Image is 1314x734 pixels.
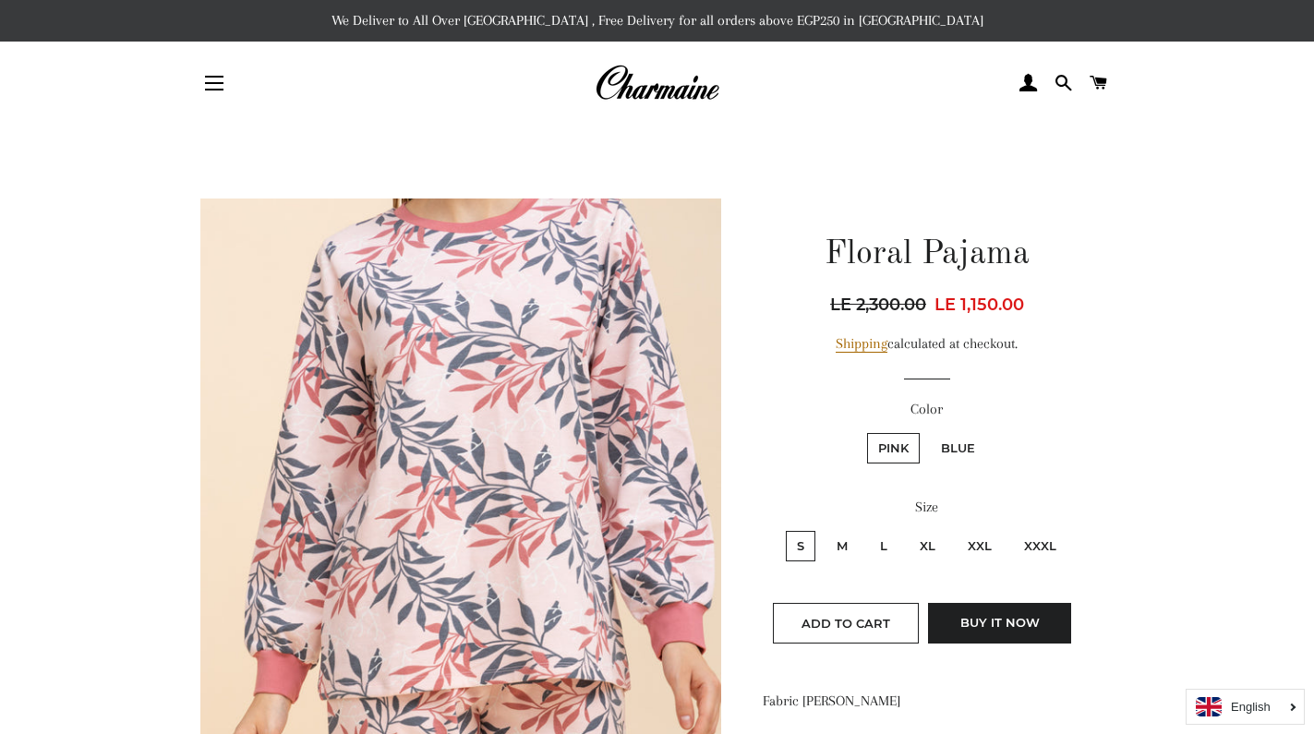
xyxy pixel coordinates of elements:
p: Fabric [PERSON_NAME] [763,690,1091,713]
button: Add to Cart [773,603,919,644]
img: Charmaine Egypt [595,63,719,103]
a: English [1196,697,1295,716]
label: S [786,531,815,561]
label: XXL [957,531,1003,561]
label: Pink [867,433,920,463]
a: Shipping [836,335,887,353]
i: English [1231,701,1271,713]
button: Buy it now [928,603,1071,644]
label: M [826,531,859,561]
span: LE 2,300.00 [830,292,931,318]
label: Size [763,496,1091,519]
label: L [869,531,898,561]
span: LE 1,150.00 [934,295,1024,315]
div: calculated at checkout. [763,332,1091,355]
span: Add to Cart [802,616,890,631]
label: Color [763,398,1091,421]
label: Blue [930,433,986,463]
h1: Floral Pajama [763,232,1091,278]
label: XL [909,531,946,561]
label: XXXL [1013,531,1067,561]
